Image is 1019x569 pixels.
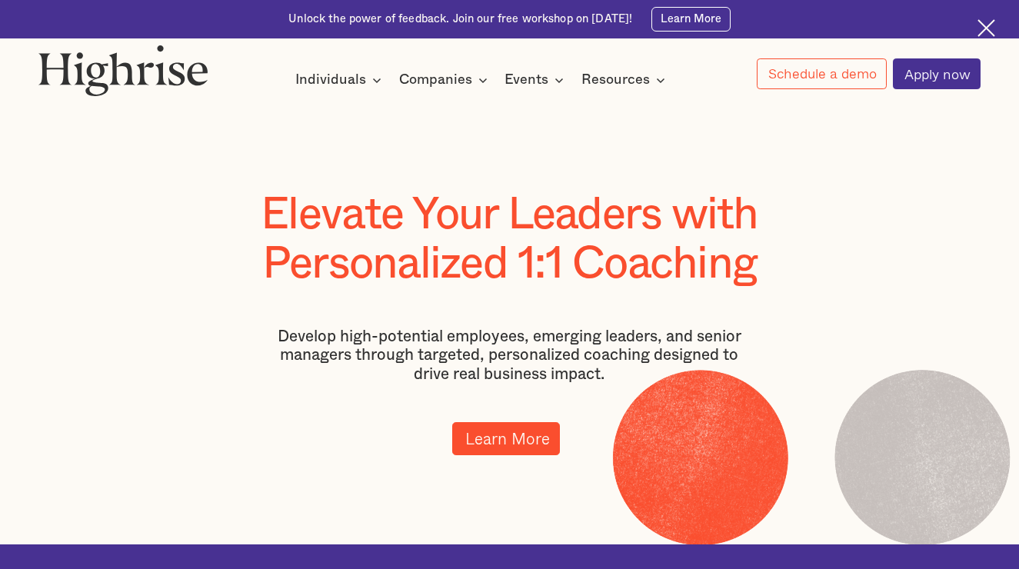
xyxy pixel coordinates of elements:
div: Individuals [295,71,386,89]
a: Learn More [651,7,731,32]
div: Events [505,71,568,89]
h1: Elevate Your Leaders with Personalized 1:1 Coaching [189,191,830,289]
p: Develop high-potential employees, emerging leaders, and senior managers through targeted, persona... [267,328,751,384]
a: Apply now [893,58,981,90]
div: Events [505,71,548,89]
div: Companies [399,71,492,89]
a: Schedule a demo [757,58,887,89]
div: Companies [399,71,472,89]
img: Cross icon [977,19,995,37]
img: Highrise logo [38,45,209,96]
div: Resources [581,71,650,89]
div: Unlock the power of feedback. Join our free workshop on [DATE]! [288,12,632,27]
div: Resources [581,71,670,89]
div: Individuals [295,71,366,89]
a: Learn More [452,422,560,455]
